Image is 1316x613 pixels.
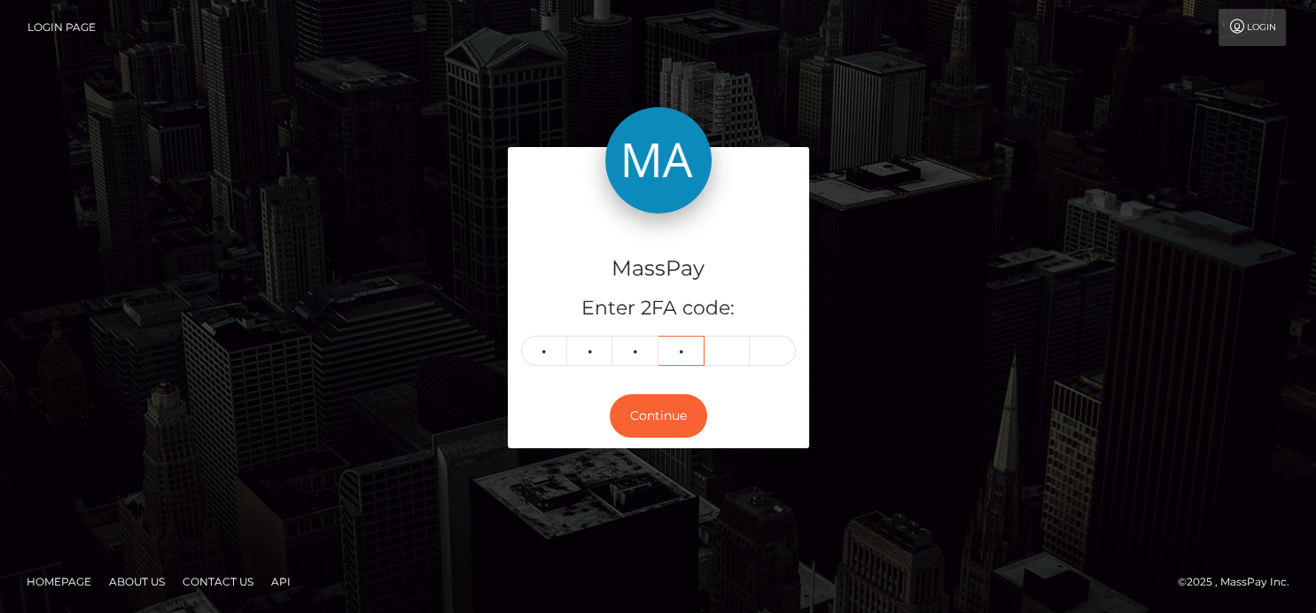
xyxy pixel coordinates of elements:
[605,107,712,213] img: MassPay
[175,568,261,595] a: Contact Us
[1219,9,1286,46] a: Login
[102,568,172,595] a: About Us
[264,568,298,595] a: API
[521,295,796,322] h5: Enter 2FA code:
[27,9,96,46] a: Login Page
[610,394,707,438] button: Continue
[19,568,98,595] a: Homepage
[521,253,796,284] h4: MassPay
[1178,572,1303,592] div: © 2025 , MassPay Inc.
